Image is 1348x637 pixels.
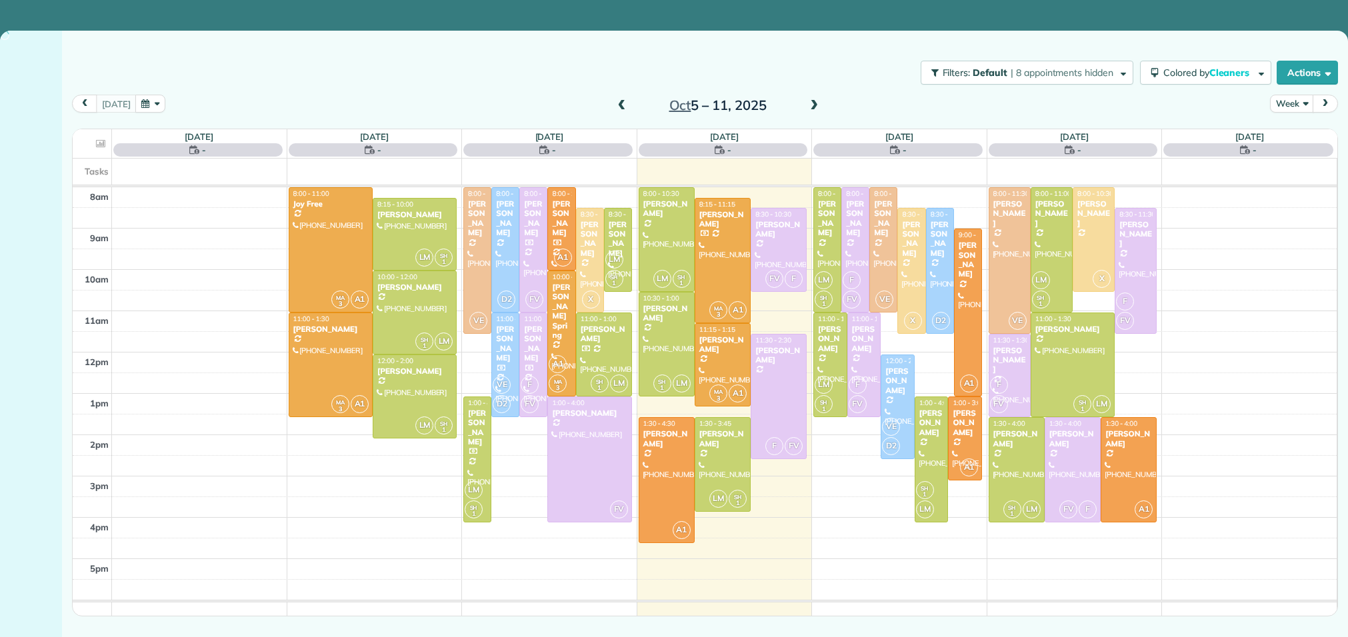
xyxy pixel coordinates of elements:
[727,143,731,157] span: -
[818,315,854,323] span: 11:00 - 1:30
[1077,199,1111,228] div: [PERSON_NAME]
[554,378,563,385] span: MA
[336,398,345,406] span: MA
[465,481,483,499] span: LM
[960,458,978,476] span: A1
[755,220,803,239] div: [PERSON_NAME]
[953,398,985,407] span: 1:00 - 3:00
[377,273,417,281] span: 10:00 - 12:00
[919,398,951,407] span: 1:00 - 4:00
[1077,143,1081,157] span: -
[643,304,691,323] div: [PERSON_NAME]
[903,143,907,157] span: -
[435,332,453,350] span: LM
[416,340,433,352] small: 1
[435,424,452,436] small: 1
[714,305,723,312] span: MA
[852,315,888,323] span: 11:00 - 1:30
[549,382,566,394] small: 3
[185,131,213,142] a: [DATE]
[993,189,1029,198] span: 8:00 - 11:30
[820,294,828,301] span: SH
[202,143,206,157] span: -
[377,143,381,157] span: -
[658,378,666,385] span: SH
[958,241,978,279] div: [PERSON_NAME]
[493,376,511,394] span: VE
[643,189,679,198] span: 8:00 - 10:30
[1105,419,1137,428] span: 1:30 - 4:00
[873,199,893,238] div: [PERSON_NAME]
[1140,61,1271,85] button: Colored byCleaners
[377,356,413,365] span: 12:00 - 2:00
[606,277,623,290] small: 1
[699,325,735,334] span: 11:15 - 1:15
[709,490,727,508] span: LM
[917,488,933,501] small: 1
[470,504,478,511] span: SH
[610,500,628,518] span: FV
[377,283,453,292] div: [PERSON_NAME]
[1093,270,1111,288] span: X
[990,395,1008,413] span: FV
[609,210,645,219] span: 8:30 - 10:30
[580,324,628,344] div: [PERSON_NAME]
[921,61,1133,85] button: Filters: Default | 8 appointments hidden
[901,220,921,259] div: [PERSON_NAME]
[993,199,1027,228] div: [PERSON_NAME]
[610,374,628,392] span: LM
[1035,199,1069,228] div: [PERSON_NAME]
[1253,143,1257,157] span: -
[785,270,803,288] span: F
[468,398,500,407] span: 1:00 - 4:00
[677,273,685,281] span: SH
[902,210,938,219] span: 8:30 - 11:30
[765,270,783,288] span: FV
[729,497,746,510] small: 1
[72,95,97,113] button: prev
[710,392,727,405] small: 3
[377,366,453,376] div: [PERSON_NAME]
[465,508,482,520] small: 1
[1093,395,1111,413] span: LM
[849,395,867,413] span: FV
[1270,95,1313,113] button: Week
[581,315,617,323] span: 11:00 - 1:00
[885,131,914,142] a: [DATE]
[699,419,731,428] span: 1:30 - 3:45
[90,522,109,532] span: 4pm
[1011,67,1113,79] span: | 8 appointments hidden
[591,382,608,394] small: 1
[993,419,1025,428] span: 1:30 - 4:00
[815,376,833,394] span: LM
[496,315,532,323] span: 11:00 - 1:30
[524,315,560,323] span: 11:00 - 1:30
[669,97,691,113] span: Oct
[351,395,369,413] span: A1
[1135,500,1153,518] span: A1
[332,298,349,311] small: 3
[943,67,971,79] span: Filters:
[552,273,588,281] span: 10:00 - 1:00
[493,395,511,413] span: D2
[785,437,803,455] span: FV
[882,418,900,436] span: VE
[90,439,109,450] span: 2pm
[605,251,623,269] span: LM
[846,189,882,198] span: 8:00 - 11:00
[552,189,588,198] span: 8:00 - 10:00
[714,388,723,395] span: MA
[415,416,433,434] span: LM
[817,199,837,238] div: [PERSON_NAME]
[993,429,1041,448] div: [PERSON_NAME]
[523,324,543,363] div: [PERSON_NAME]
[643,419,675,428] span: 1:30 - 4:30
[521,395,539,413] span: FV
[90,233,109,243] span: 9am
[469,312,487,330] span: VE
[1023,500,1041,518] span: LM
[1004,508,1021,520] small: 1
[1313,95,1338,113] button: next
[815,271,833,289] span: LM
[916,500,934,518] span: LM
